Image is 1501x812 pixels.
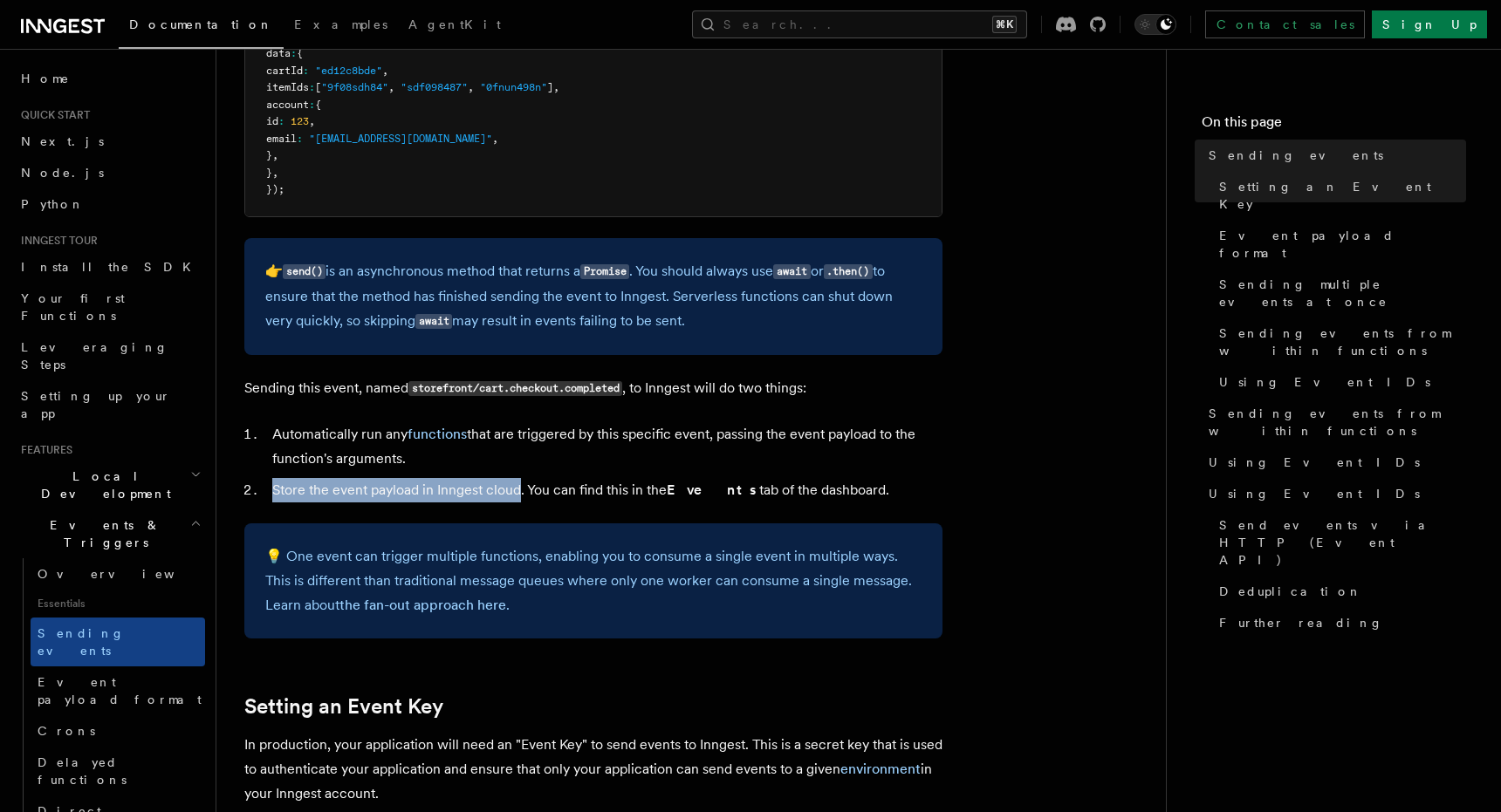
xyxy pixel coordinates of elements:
[547,81,553,93] span: ]
[1219,276,1466,310] span: Sending multiple events at once
[266,183,284,195] span: });
[1219,516,1466,569] span: Send events via HTTP (Event API)
[266,167,272,179] span: }
[31,666,205,715] a: Event payload format
[272,167,278,179] span: ,
[339,597,506,613] a: the fan-out approach here
[553,81,559,93] span: ,
[31,558,205,590] a: Overview
[21,197,85,211] span: Python
[21,70,70,87] span: Home
[1219,614,1383,631] span: Further reading
[408,17,501,31] span: AgentKit
[1209,454,1420,471] span: Using Event IDs
[31,747,205,795] a: Delayed functions
[266,115,278,127] span: id
[773,264,810,279] code: await
[14,443,72,457] span: Features
[38,626,125,658] span: Sending events
[14,251,205,283] a: Install the SDK
[14,157,205,188] a: Node.js
[21,389,171,420] span: Setting up your app
[1209,485,1420,502] span: Using Event IDs
[38,755,127,787] span: Delayed functions
[1212,269,1466,317] a: Sending multiple events at once
[388,81,394,93] span: ,
[297,47,303,59] span: {
[1212,366,1466,398] a: Using Event IDs
[38,675,202,706] span: Event payload format
[1202,140,1466,171] a: Sending events
[244,733,942,806] p: In production, your application will need an "Event Key" to send events to Inngest. This is a sec...
[1212,607,1466,638] a: Further reading
[31,618,205,666] a: Sending events
[415,314,452,329] code: await
[129,17,273,31] span: Documentation
[14,283,205,331] a: Your first Functions
[1202,398,1466,447] a: Sending events from within functions
[267,422,942,471] li: Automatically run any that are triggered by this specific event, passing the event payload to the...
[1205,10,1365,38] a: Contact sales
[1219,373,1430,391] span: Using Event IDs
[38,724,95,738] span: Crons
[667,481,759,498] strong: Events
[38,567,217,581] span: Overview
[14,380,205,429] a: Setting up your app
[266,133,297,145] span: email
[14,63,205,94] a: Home
[303,65,309,77] span: :
[266,47,291,59] span: data
[315,99,321,111] span: {
[21,260,202,274] span: Install the SDK
[14,188,205,220] a: Python
[692,10,1027,38] button: Search...⌘K
[1219,324,1466,359] span: Sending events from within functions
[1219,227,1466,262] span: Event payload format
[408,426,467,442] a: functions
[283,264,326,279] code: send()
[14,467,190,502] span: Local Development
[266,99,309,111] span: account
[309,115,315,127] span: ,
[1134,14,1176,35] button: Toggle dark mode
[14,331,205,380] a: Leveraging Steps
[21,291,125,323] span: Your first Functions
[480,81,547,93] span: "0fnun498n"
[408,381,622,396] code: storefront/cart.checkout.completed
[1202,478,1466,509] a: Using Event IDs
[315,65,382,77] span: "ed12c8bde"
[244,376,942,401] p: Sending this event, named , to Inngest will do two things:
[265,259,922,334] p: 👉 is an asynchronous method that returns a . You should always use or to ensure that the method h...
[992,16,1017,33] kbd: ⌘K
[21,134,104,148] span: Next.js
[1372,10,1487,38] a: Sign Up
[309,133,492,145] span: "[EMAIL_ADDRESS][DOMAIN_NAME]"
[14,509,205,558] button: Events & Triggers
[468,81,474,93] span: ,
[1212,220,1466,269] a: Event payload format
[1219,583,1362,600] span: Deduplication
[1209,405,1466,440] span: Sending events from within functions
[294,17,387,31] span: Examples
[14,461,205,509] button: Local Development
[1212,317,1466,366] a: Sending events from within functions
[119,5,284,49] a: Documentation
[14,126,205,157] a: Next.js
[267,478,942,502] li: Store the event payload in Inngest cloud. You can find this in the tab of the dashboard.
[31,715,205,747] a: Crons
[266,65,303,77] span: cartId
[272,149,278,161] span: ,
[824,264,873,279] code: .then()
[401,81,468,93] span: "sdf098487"
[14,108,90,122] span: Quick start
[297,133,303,145] span: :
[1212,171,1466,220] a: Setting an Event Key
[14,516,190,551] span: Events & Triggers
[265,544,922,618] p: 💡 One event can trigger multiple functions, enabling you to consume a single event in multiple wa...
[21,166,104,180] span: Node.js
[278,115,284,127] span: :
[309,99,315,111] span: :
[315,81,321,93] span: [
[244,694,443,719] a: Setting an Event Key
[21,340,168,372] span: Leveraging Steps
